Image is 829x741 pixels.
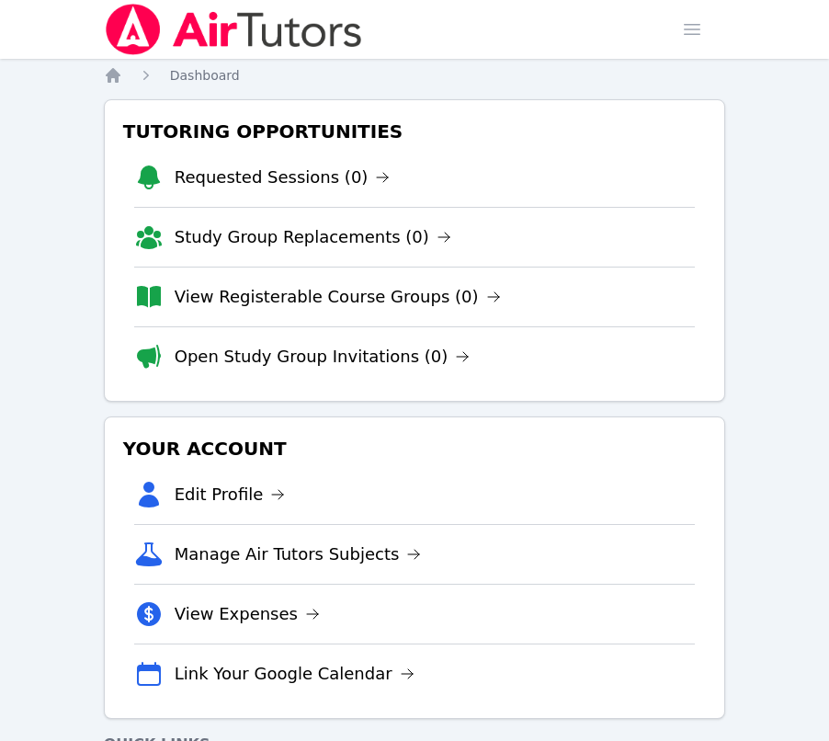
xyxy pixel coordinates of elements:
[175,661,414,687] a: Link Your Google Calendar
[175,284,501,310] a: View Registerable Course Groups (0)
[175,541,422,567] a: Manage Air Tutors Subjects
[104,66,726,85] nav: Breadcrumb
[175,224,451,250] a: Study Group Replacements (0)
[170,66,240,85] a: Dashboard
[175,482,286,507] a: Edit Profile
[170,68,240,83] span: Dashboard
[175,601,320,627] a: View Expenses
[119,432,710,465] h3: Your Account
[175,165,391,190] a: Requested Sessions (0)
[119,115,710,148] h3: Tutoring Opportunities
[175,344,471,370] a: Open Study Group Invitations (0)
[104,4,364,55] img: Air Tutors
